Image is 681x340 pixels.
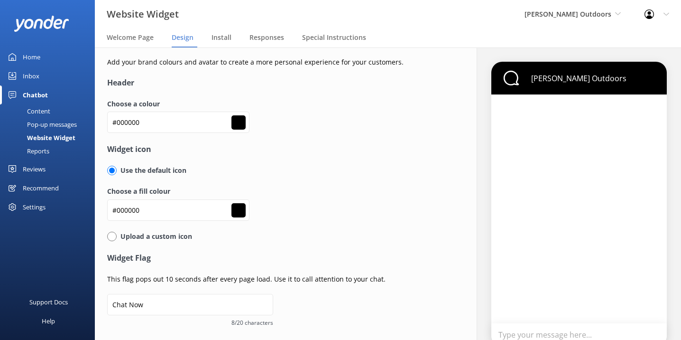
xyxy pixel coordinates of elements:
[249,33,284,42] span: Responses
[117,165,186,176] p: Use the default icon
[6,144,95,158] a: Reports
[6,131,75,144] div: Website Widget
[23,198,46,217] div: Settings
[212,33,231,42] span: Install
[42,312,55,331] div: Help
[107,99,440,109] label: Choose a colour
[302,33,366,42] span: Special Instructions
[23,47,40,66] div: Home
[23,160,46,179] div: Reviews
[23,85,48,104] div: Chatbot
[23,66,39,85] div: Inbox
[14,16,69,31] img: yonder-white-logo.png
[107,294,273,315] input: Chat
[107,143,440,156] h4: Widget icon
[117,231,192,242] p: Upload a custom icon
[6,104,50,118] div: Content
[29,293,68,312] div: Support Docs
[525,9,611,19] span: [PERSON_NAME] Outdoors
[6,118,95,131] a: Pop-up messages
[6,131,95,144] a: Website Widget
[6,144,49,158] div: Reports
[107,77,440,89] h4: Header
[107,318,273,327] span: 8/20 characters
[107,274,440,284] p: This flag pops out 10 seconds after every page load. Use it to call attention to your chat.
[107,7,179,22] h3: Website Widget
[6,104,95,118] a: Content
[524,73,626,84] p: [PERSON_NAME] Outdoors
[6,118,77,131] div: Pop-up messages
[107,186,440,197] label: Choose a fill colour
[107,33,154,42] span: Welcome Page
[107,57,440,67] p: Add your brand colours and avatar to create a more personal experience for your customers.
[107,252,440,264] h4: Widget Flag
[23,179,59,198] div: Recommend
[172,33,193,42] span: Design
